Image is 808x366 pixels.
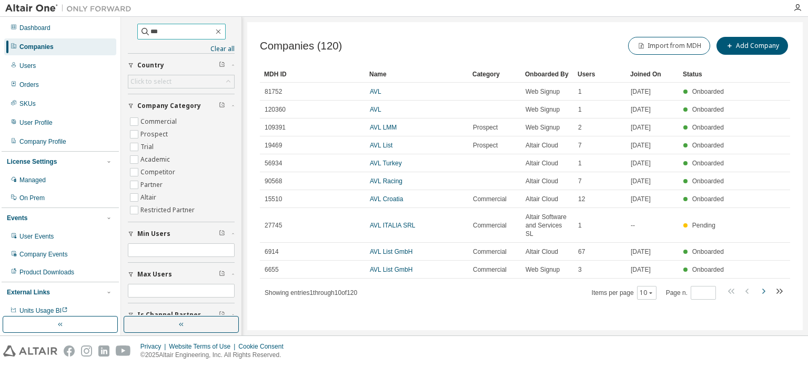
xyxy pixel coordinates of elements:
span: Items per page [592,286,656,300]
span: Web Signup [526,265,560,274]
span: Clear filter [219,61,225,70]
label: Academic [140,153,172,166]
div: Company Events [19,250,67,259]
span: [DATE] [631,248,651,256]
span: Clear filter [219,230,225,238]
span: Clear filter [219,102,225,110]
span: Commercial [473,195,507,203]
label: Prospect [140,128,170,141]
span: 15510 [265,195,282,203]
label: Commercial [140,115,179,128]
label: Restricted Partner [140,204,197,216]
div: Click to select [128,75,234,88]
span: Max Users [137,270,172,279]
div: Users [578,66,622,83]
span: Company Category [137,102,201,110]
span: [DATE] [631,265,651,274]
a: AVL [370,106,381,113]
a: AVL List GmbH [370,248,412,255]
span: Showing entries 1 through 10 of 120 [265,289,357,296]
span: 7 [578,141,582,150]
a: AVL Croatia [370,195,403,203]
span: Country [137,61,164,70]
div: Privacy [140,342,169,351]
div: Events [7,214,27,222]
span: Web Signup [526,105,560,114]
span: 7 [578,177,582,185]
div: Companies [19,43,54,51]
span: 12 [578,195,585,203]
button: Add Company [716,37,788,55]
div: Users [19,62,36,70]
span: 1 [578,87,582,96]
div: User Profile [19,118,53,127]
div: Website Terms of Use [169,342,238,351]
a: AVL LMM [370,124,397,131]
a: AVL List GmbH [370,266,412,273]
span: Commercial [473,265,507,274]
a: AVL Turkey [370,160,402,167]
button: Company Category [128,94,235,117]
div: MDH ID [264,66,361,83]
span: Companies (120) [260,40,342,52]
span: 19469 [265,141,282,150]
span: 3 [578,265,582,274]
label: Trial [140,141,156,153]
span: 56934 [265,159,282,167]
div: Joined On [630,66,674,83]
span: 6655 [265,265,279,274]
span: [DATE] [631,195,651,203]
span: 81752 [265,87,282,96]
span: 90568 [265,177,282,185]
span: 6914 [265,248,279,256]
button: 10 [640,289,654,297]
span: [DATE] [631,159,651,167]
button: Max Users [128,263,235,286]
div: Cookie Consent [238,342,289,351]
span: 1 [578,221,582,230]
div: Dashboard [19,24,50,32]
div: Product Downloads [19,268,74,276]
span: Altair Cloud [526,195,558,203]
span: Commercial [473,248,507,256]
img: instagram.svg [81,345,92,357]
img: youtube.svg [116,345,131,357]
span: Prospect [473,141,498,150]
label: Partner [140,179,165,191]
span: 27745 [265,221,282,230]
span: Altair Cloud [526,141,558,150]
button: Min Users [128,222,235,245]
div: License Settings [7,157,57,166]
span: Onboarded [692,160,724,167]
div: Status [683,66,727,83]
button: Is Channel Partner [128,303,235,327]
span: Altair Software and Services SL [526,213,569,238]
span: [DATE] [631,123,651,132]
span: Clear filter [219,270,225,279]
span: Onboarded [692,266,724,273]
span: Is Channel Partner [137,311,201,319]
div: External Links [7,288,50,296]
div: Managed [19,176,46,184]
button: Country [128,54,235,77]
button: Import from MDH [628,37,710,55]
img: altair_logo.svg [3,345,57,357]
div: Onboarded By [525,66,569,83]
img: facebook.svg [64,345,75,357]
span: 120360 [265,105,286,114]
span: Onboarded [692,177,724,185]
span: Onboarded [692,195,724,203]
div: User Events [19,232,54,241]
a: AVL List [370,142,392,149]
div: Company Profile [19,137,66,146]
div: On Prem [19,194,45,202]
span: -- [631,221,635,230]
div: Click to select [130,77,171,86]
span: Units Usage BI [19,307,68,314]
div: Name [369,66,464,83]
a: AVL [370,88,381,95]
span: Prospect [473,123,498,132]
div: Orders [19,81,39,89]
p: © 2025 Altair Engineering, Inc. All Rights Reserved. [140,351,290,360]
span: Altair Cloud [526,248,558,256]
